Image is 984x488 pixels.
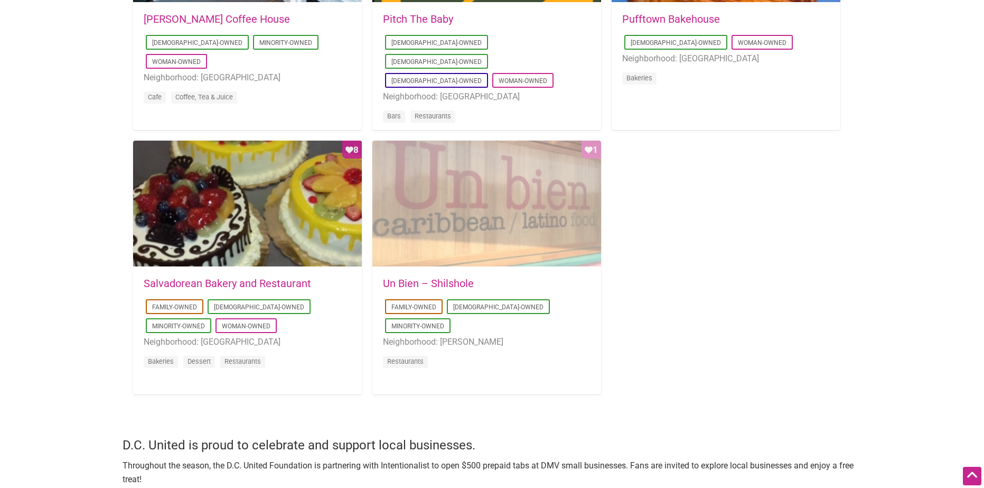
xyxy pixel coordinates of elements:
[391,323,444,330] a: Minority-Owned
[148,357,174,365] a: Bakeries
[123,459,862,486] p: Throughout the season, the D.C. United Foundation is partnering with Intentionalist to open $500 ...
[152,323,205,330] a: Minority-Owned
[152,303,197,311] a: Family-Owned
[631,39,721,47] a: [DEMOGRAPHIC_DATA]-Owned
[144,13,290,25] a: [PERSON_NAME] Coffee House
[738,39,786,47] a: Woman-Owned
[383,277,474,290] a: Un Bien – Shilshole
[152,58,201,66] a: Woman-Owned
[383,90,591,104] li: Neighborhood: [GEOGRAPHIC_DATA]
[453,303,543,311] a: [DEMOGRAPHIC_DATA]-Owned
[415,112,451,120] a: Restaurants
[188,357,211,365] a: Dessert
[259,39,312,47] a: Minority-Owned
[391,39,482,47] a: [DEMOGRAPHIC_DATA]-Owned
[391,58,482,66] a: [DEMOGRAPHIC_DATA]-Owned
[626,74,652,82] a: Bakeries
[383,335,591,349] li: Neighborhood: [PERSON_NAME]
[963,467,981,485] div: Scroll Back to Top
[144,335,351,349] li: Neighborhood: [GEOGRAPHIC_DATA]
[175,93,233,101] a: Coffee, Tea & Juice
[499,77,547,85] a: Woman-Owned
[391,303,436,311] a: Family-Owned
[622,13,720,25] a: Pufftown Bakehouse
[387,112,401,120] a: Bars
[222,323,270,330] a: Woman-Owned
[391,77,482,85] a: [DEMOGRAPHIC_DATA]-Owned
[144,71,351,85] li: Neighborhood: [GEOGRAPHIC_DATA]
[387,357,424,365] a: Restaurants
[144,277,311,290] a: Salvadorean Bakery and Restaurant
[152,39,242,47] a: [DEMOGRAPHIC_DATA]-Owned
[383,13,453,25] a: Pitch The Baby
[123,437,862,455] h4: D.C. United is proud to celebrate and support local businesses.
[622,52,830,66] li: Neighborhood: [GEOGRAPHIC_DATA]
[214,303,304,311] a: [DEMOGRAPHIC_DATA]-Owned
[148,93,162,101] a: Cafe
[224,357,261,365] a: Restaurants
